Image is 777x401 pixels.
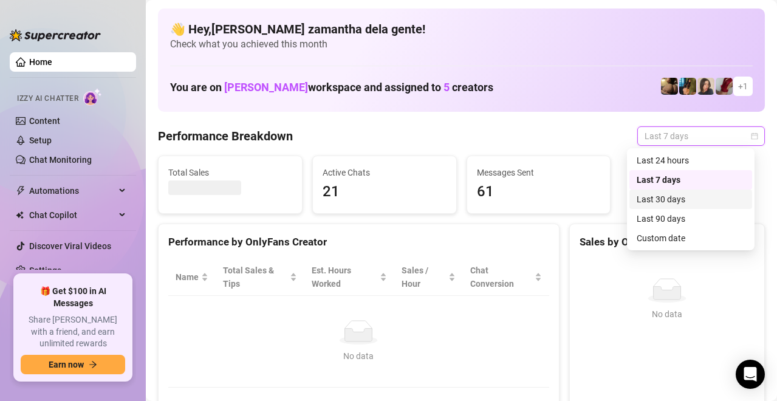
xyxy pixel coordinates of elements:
[29,135,52,145] a: Setup
[629,190,752,209] div: Last 30 days
[17,93,78,105] span: Izzy AI Chatter
[29,57,52,67] a: Home
[477,180,601,204] span: 61
[402,264,446,290] span: Sales / Hour
[443,81,450,94] span: 5
[323,180,447,204] span: 21
[21,286,125,309] span: 🎁 Get $100 in AI Messages
[29,116,60,126] a: Content
[216,259,304,296] th: Total Sales & Tips
[168,259,216,296] th: Name
[180,349,537,363] div: No data
[716,78,733,95] img: Esme
[637,173,745,187] div: Last 7 days
[637,193,745,206] div: Last 30 days
[629,228,752,248] div: Custom date
[394,259,463,296] th: Sales / Hour
[736,360,765,389] div: Open Intercom Messenger
[584,307,750,321] div: No data
[580,234,755,250] div: Sales by OnlyFans Creator
[16,186,26,196] span: thunderbolt
[629,170,752,190] div: Last 7 days
[29,241,111,251] a: Discover Viral Videos
[629,151,752,170] div: Last 24 hours
[323,166,447,179] span: Active Chats
[738,80,748,93] span: + 1
[29,155,92,165] a: Chat Monitoring
[29,205,115,225] span: Chat Copilot
[10,29,101,41] img: logo-BBDzfeDw.svg
[637,212,745,225] div: Last 90 days
[49,360,84,369] span: Earn now
[158,128,293,145] h4: Performance Breakdown
[477,166,601,179] span: Messages Sent
[629,209,752,228] div: Last 90 days
[645,127,758,145] span: Last 7 days
[463,259,549,296] th: Chat Conversion
[751,132,758,140] span: calendar
[697,78,714,95] img: Nina
[223,264,287,290] span: Total Sales & Tips
[89,360,97,369] span: arrow-right
[29,266,61,275] a: Settings
[29,181,115,200] span: Automations
[170,21,753,38] h4: 👋 Hey, [PERSON_NAME] zamantha dela gente !
[176,270,199,284] span: Name
[21,355,125,374] button: Earn nowarrow-right
[679,78,696,95] img: Milly
[83,88,102,106] img: AI Chatter
[637,231,745,245] div: Custom date
[168,234,549,250] div: Performance by OnlyFans Creator
[312,264,377,290] div: Est. Hours Worked
[470,264,532,290] span: Chat Conversion
[637,154,745,167] div: Last 24 hours
[661,78,678,95] img: Peachy
[170,81,493,94] h1: You are on workspace and assigned to creators
[168,166,292,179] span: Total Sales
[21,314,125,350] span: Share [PERSON_NAME] with a friend, and earn unlimited rewards
[170,38,753,51] span: Check what you achieved this month
[16,211,24,219] img: Chat Copilot
[224,81,308,94] span: [PERSON_NAME]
